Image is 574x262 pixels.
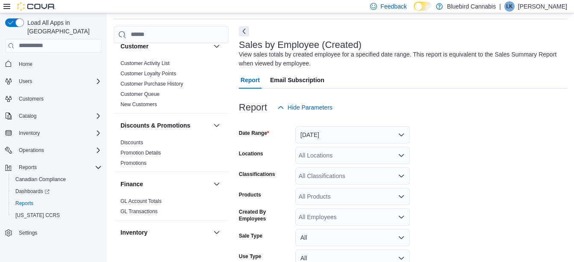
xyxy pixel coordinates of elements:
[2,226,105,239] button: Settings
[12,210,63,220] a: [US_STATE] CCRS
[9,173,105,185] button: Canadian Compliance
[15,59,36,69] a: Home
[447,1,496,12] p: Bluebird Cannabis
[239,26,249,36] button: Next
[114,58,229,113] div: Customer
[414,2,432,11] input: Dark Mode
[15,128,43,138] button: Inventory
[15,145,47,155] button: Operations
[239,40,362,50] h3: Sales by Employee (Created)
[121,228,147,237] h3: Inventory
[398,214,405,220] button: Open list of options
[15,76,102,86] span: Users
[19,78,32,85] span: Users
[212,41,222,51] button: Customer
[121,71,176,77] a: Customer Loyalty Points
[121,70,176,77] span: Customer Loyalty Points
[274,99,336,116] button: Hide Parameters
[2,58,105,70] button: Home
[239,171,275,178] label: Classifications
[239,191,261,198] label: Products
[288,103,333,112] span: Hide Parameters
[121,180,210,188] button: Finance
[2,110,105,122] button: Catalog
[504,1,515,12] div: Luma Khoury
[380,2,406,11] span: Feedback
[239,232,262,239] label: Sale Type
[9,209,105,221] button: [US_STATE] CCRS
[506,1,513,12] span: LK
[19,164,37,171] span: Reports
[19,130,40,137] span: Inventory
[121,180,143,188] h3: Finance
[121,91,159,97] a: Customer Queue
[15,212,60,219] span: [US_STATE] CCRS
[19,229,37,236] span: Settings
[9,185,105,197] a: Dashboards
[15,59,102,69] span: Home
[121,42,148,51] h3: Customer
[499,1,501,12] p: |
[241,71,260,89] span: Report
[239,50,563,68] div: View sales totals by created employee for a specified date range. This report is equivalent to th...
[114,137,229,172] div: Discounts & Promotions
[9,197,105,209] button: Reports
[398,193,405,200] button: Open list of options
[12,198,37,208] a: Reports
[15,188,50,195] span: Dashboards
[398,173,405,179] button: Open list of options
[24,18,102,36] span: Load All Apps in [GEOGRAPHIC_DATA]
[121,60,170,67] span: Customer Activity List
[12,186,53,196] a: Dashboards
[15,200,33,207] span: Reports
[121,81,183,87] a: Customer Purchase History
[270,71,324,89] span: Email Subscription
[518,1,567,12] p: [PERSON_NAME]
[15,145,102,155] span: Operations
[15,94,47,104] a: Customers
[15,128,102,138] span: Inventory
[19,61,32,68] span: Home
[121,208,158,214] a: GL Transactions
[121,101,157,107] a: New Customers
[121,150,161,156] a: Promotion Details
[15,111,102,121] span: Catalog
[2,92,105,105] button: Customers
[295,229,410,246] button: All
[121,198,162,205] span: GL Account Totals
[15,176,66,183] span: Canadian Compliance
[15,227,102,238] span: Settings
[19,113,36,119] span: Catalog
[12,174,69,185] a: Canadian Compliance
[239,130,269,137] label: Date Range
[12,210,102,220] span: Washington CCRS
[121,149,161,156] span: Promotion Details
[19,95,44,102] span: Customers
[15,76,35,86] button: Users
[12,174,102,185] span: Canadian Compliance
[2,144,105,156] button: Operations
[5,54,102,262] nav: Complex example
[19,147,44,154] span: Operations
[398,152,405,159] button: Open list of options
[15,162,40,173] button: Reports
[239,253,261,260] label: Use Type
[295,126,410,143] button: [DATE]
[121,121,190,130] h3: Discounts & Promotions
[239,208,292,222] label: Created By Employees
[121,228,210,237] button: Inventory
[212,227,222,238] button: Inventory
[239,102,267,113] h3: Report
[239,150,263,157] label: Locations
[15,228,41,238] a: Settings
[121,80,183,87] span: Customer Purchase History
[121,160,147,166] a: Promotions
[15,111,40,121] button: Catalog
[121,121,210,130] button: Discounts & Promotions
[2,161,105,173] button: Reports
[121,42,210,51] button: Customer
[121,140,143,146] a: Discounts
[17,2,56,11] img: Cova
